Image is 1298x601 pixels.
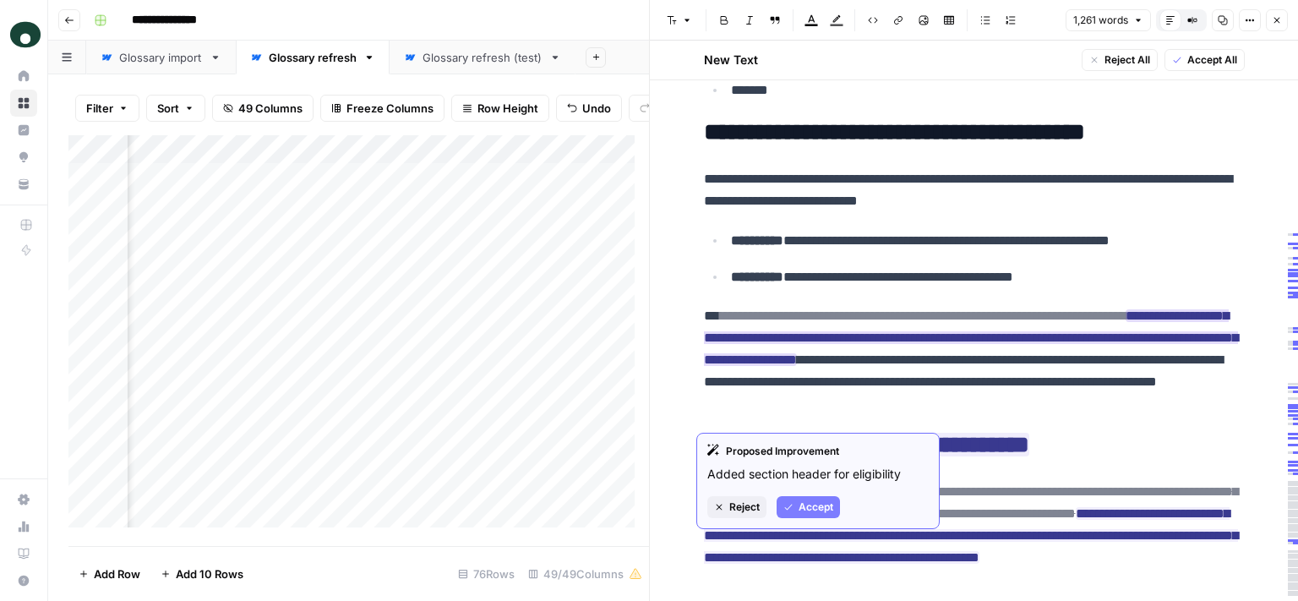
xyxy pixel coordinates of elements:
[10,19,41,50] img: Oyster Logo
[1104,52,1150,68] span: Reject All
[68,560,150,587] button: Add Row
[477,100,538,117] span: Row Height
[10,171,37,198] a: Your Data
[582,100,611,117] span: Undo
[94,565,140,582] span: Add Row
[1187,52,1237,68] span: Accept All
[269,49,357,66] div: Glossary refresh
[119,49,203,66] div: Glossary import
[238,100,303,117] span: 49 Columns
[86,41,236,74] a: Glossary import
[10,63,37,90] a: Home
[150,560,254,587] button: Add 10 Rows
[75,95,139,122] button: Filter
[176,565,243,582] span: Add 10 Rows
[10,486,37,513] a: Settings
[212,95,314,122] button: 49 Columns
[10,540,37,567] a: Learning Hub
[451,95,549,122] button: Row Height
[146,95,205,122] button: Sort
[1073,13,1128,28] span: 1,261 words
[10,513,37,540] a: Usage
[1082,49,1158,71] button: Reject All
[10,144,37,171] a: Opportunities
[1164,49,1245,71] button: Accept All
[10,567,37,594] button: Help + Support
[451,560,521,587] div: 76 Rows
[556,95,622,122] button: Undo
[157,100,179,117] span: Sort
[423,49,543,66] div: Glossary refresh (test)
[86,100,113,117] span: Filter
[521,560,649,587] div: 49/49 Columns
[390,41,575,74] a: Glossary refresh (test)
[10,117,37,144] a: Insights
[704,52,758,68] h2: New Text
[1066,9,1151,31] button: 1,261 words
[320,95,444,122] button: Freeze Columns
[346,100,434,117] span: Freeze Columns
[10,14,37,56] button: Workspace: Oyster
[236,41,390,74] a: Glossary refresh
[10,90,37,117] a: Browse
